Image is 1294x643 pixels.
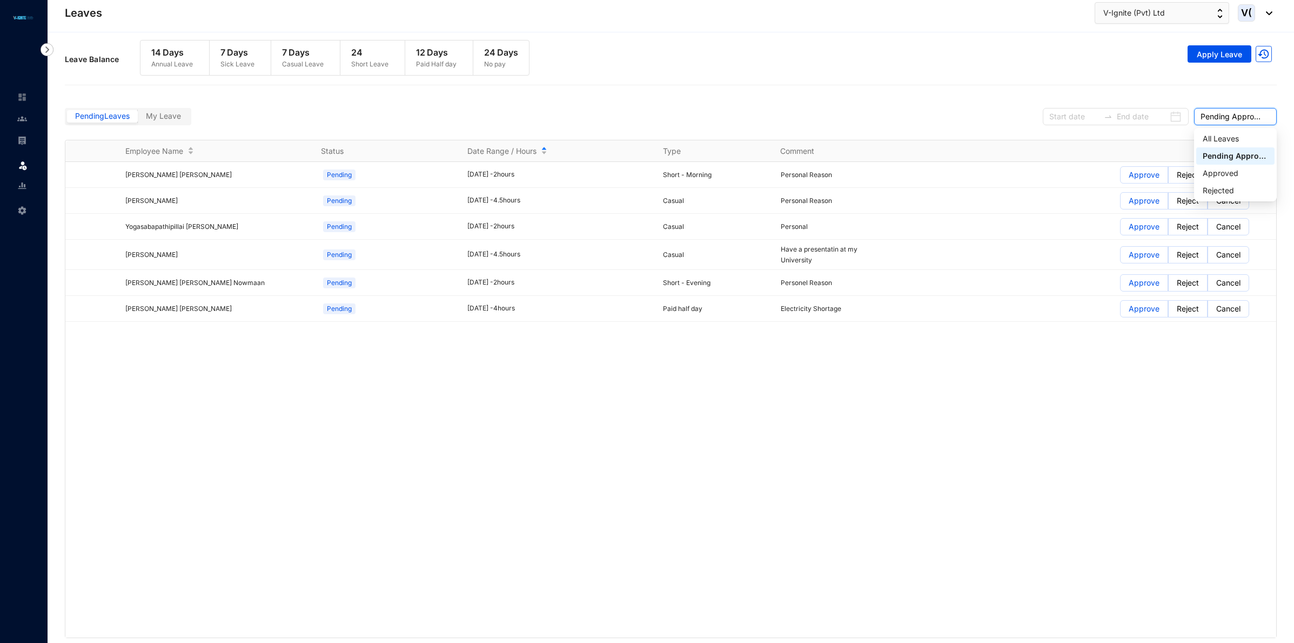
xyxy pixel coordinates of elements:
[416,46,457,59] p: 12 Days
[781,222,808,231] span: Personal
[650,140,767,162] th: Type
[1177,193,1199,209] p: Reject
[1103,7,1165,19] span: V-Ignite (Pvt) Ltd
[663,170,767,180] p: Short - Morning
[125,171,232,179] span: [PERSON_NAME] [PERSON_NAME]
[151,46,193,59] p: 14 Days
[125,146,183,157] span: Employee Name
[282,59,324,70] p: Casual Leave
[351,46,388,59] p: 24
[9,108,35,130] li: Contacts
[1196,130,1275,147] div: All Leaves
[41,43,53,56] img: nav-icon-right.af6afadce00d159da59955279c43614e.svg
[1201,109,1270,125] span: Pending Approval
[151,59,193,70] p: Annual Leave
[767,140,884,162] th: Comment
[1129,167,1159,183] p: Approve
[1216,247,1241,263] p: Cancel
[1216,301,1241,317] p: Cancel
[781,304,841,313] span: Electricity Shortage
[351,59,388,70] p: Short Leave
[11,15,35,21] img: logo
[17,92,27,102] img: home-unselected.a29eae3204392db15eaf.svg
[1256,46,1272,62] img: LogTrail.35c9aa35263bf2dfc41e2a690ab48f33.svg
[1177,167,1199,183] p: Reject
[125,279,265,287] span: [PERSON_NAME] [PERSON_NAME] Nowmaan
[1203,167,1268,179] div: Approved
[125,251,178,259] span: [PERSON_NAME]
[484,46,518,59] p: 24 Days
[1129,301,1159,317] p: Approve
[1117,111,1167,123] input: End date
[9,86,35,108] li: Home
[125,304,232,313] span: [PERSON_NAME] [PERSON_NAME]
[1203,150,1268,162] div: Pending Approval
[282,46,324,59] p: 7 Days
[9,175,35,197] li: Reports
[17,136,27,145] img: payroll-unselected.b590312f920e76f0c668.svg
[65,5,102,21] p: Leaves
[1104,112,1112,121] span: to
[65,54,140,65] p: Leave Balance
[416,59,457,70] p: Paid Half day
[17,160,28,171] img: leave.99b8a76c7fa76a53782d.svg
[781,171,832,179] span: Personal Reason
[323,249,356,260] span: Pending
[220,46,254,59] p: 7 Days
[467,221,650,232] div: [DATE] - 2 hours
[781,197,832,205] span: Personal Reason
[1177,247,1199,263] p: Reject
[467,303,650,314] div: [DATE] - 4 hours
[17,206,27,215] img: settings-unselected.1febfda315e6e19643a1.svg
[663,249,767,260] p: Casual
[1129,247,1159,263] p: Approve
[1129,275,1159,291] p: Approve
[1203,133,1268,145] div: All Leaves
[467,170,650,180] div: [DATE] - 2 hours
[663,221,767,232] p: Casual
[663,303,767,314] p: Paid half day
[1177,275,1199,291] p: Reject
[1196,147,1275,165] div: Pending Approval
[1241,8,1252,18] span: V(
[1196,165,1275,182] div: Approved
[781,279,832,287] span: Personel Reason
[220,59,254,70] p: Sick Leave
[663,195,767,206] p: Casual
[125,222,238,231] span: Yogasabapathipillai [PERSON_NAME]
[1095,2,1229,24] button: V-Ignite (Pvt) Ltd
[146,111,181,120] span: My Leave
[1216,219,1241,235] p: Cancel
[1104,112,1112,121] span: swap-right
[1177,301,1199,317] p: Reject
[323,170,356,180] span: Pending
[467,146,537,157] span: Date Range / Hours
[1197,49,1242,60] span: Apply Leave
[125,197,178,205] span: [PERSON_NAME]
[1196,182,1275,199] div: Rejected
[308,140,454,162] th: Status
[1261,11,1272,15] img: dropdown-black.8e83cc76930a90b1a4fdb6d089b7bf3a.svg
[1177,219,1199,235] p: Reject
[1216,275,1241,291] p: Cancel
[663,277,767,288] p: Short - Evening
[17,181,27,191] img: report-unselected.e6a6b4230fc7da01f883.svg
[1049,111,1099,123] input: Start date
[323,303,356,314] span: Pending
[1217,9,1223,18] img: up-down-arrow.74152d26bf9780fbf563ca9c90304185.svg
[467,249,650,260] div: [DATE] - 4.5 hours
[781,245,857,264] span: Have a presentatin at my University
[323,195,356,206] span: Pending
[323,221,356,232] span: Pending
[17,114,27,124] img: people-unselected.118708e94b43a90eceab.svg
[467,277,650,288] div: [DATE] - 2 hours
[1129,219,1159,235] p: Approve
[1129,193,1159,209] p: Approve
[75,111,130,120] span: Pending Leaves
[9,130,35,151] li: Payroll
[112,140,308,162] th: Employee Name
[484,59,518,70] p: No pay
[323,277,356,288] span: Pending
[1188,45,1251,63] button: Apply Leave
[467,195,650,206] div: [DATE] - 4.5 hours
